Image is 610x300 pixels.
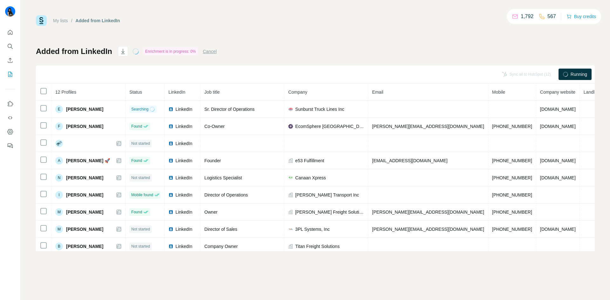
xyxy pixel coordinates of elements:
p: 1,792 [521,13,533,20]
span: [DOMAIN_NAME] [540,175,576,180]
button: Enrich CSV [5,55,15,66]
span: EcomSphere [GEOGRAPHIC_DATA] [295,123,364,130]
div: B [55,243,63,250]
span: Mobile [492,90,505,95]
img: LinkedIn logo [168,175,173,180]
span: Sunburst Truck Lines Inc [295,106,344,112]
span: Found [131,209,142,215]
span: Director of Operations [204,192,248,197]
span: Status [129,90,142,95]
button: Search [5,41,15,52]
span: LinkedIn [175,157,192,164]
span: LinkedIn [175,123,192,130]
span: LinkedIn [175,106,192,112]
button: Use Surfe API [5,112,15,123]
span: [DOMAIN_NAME] [540,107,576,112]
button: Cancel [203,48,217,55]
a: My lists [53,18,68,23]
button: Buy credits [566,12,596,21]
span: Founder [204,158,221,163]
span: LinkedIn [175,175,192,181]
span: [PHONE_NUMBER] [492,210,532,215]
span: [PHONE_NUMBER] [492,158,532,163]
span: [PERSON_NAME][EMAIL_ADDRESS][DOMAIN_NAME] [372,210,484,215]
button: Use Surfe on LinkedIn [5,98,15,110]
div: A [55,157,63,164]
span: [PERSON_NAME] [66,175,103,181]
img: LinkedIn logo [168,244,173,249]
img: company-logo [288,175,293,180]
span: Company website [540,90,575,95]
div: M [55,225,63,233]
h1: Added from LinkedIn [36,46,112,57]
span: [DOMAIN_NAME] [540,158,576,163]
img: LinkedIn logo [168,210,173,215]
span: LinkedIn [175,192,192,198]
span: Not started [131,226,150,232]
span: LinkedIn [175,226,192,232]
span: [PHONE_NUMBER] [492,175,532,180]
span: Landline [584,90,600,95]
span: [PERSON_NAME] 🚀 [66,157,110,164]
span: Not started [131,141,150,146]
span: [EMAIL_ADDRESS][DOMAIN_NAME] [372,158,447,163]
span: Searching [131,106,148,112]
span: e53 Fulfillment [295,157,324,164]
span: [PERSON_NAME] [66,226,103,232]
div: E [55,105,63,113]
div: Enrichment is in progress: 0% [143,48,198,55]
span: [PERSON_NAME] [66,192,103,198]
li: / [71,17,72,24]
span: [PERSON_NAME] [66,106,103,112]
span: Logistics Specialist [204,175,242,180]
img: LinkedIn logo [168,107,173,112]
span: [PERSON_NAME] [66,209,103,215]
img: company-logo [288,124,293,129]
span: [DOMAIN_NAME] [540,227,576,232]
button: Feedback [5,140,15,151]
span: Company Owner [204,244,238,249]
button: My lists [5,69,15,80]
span: [PHONE_NUMBER] [492,227,532,232]
div: I [55,191,63,199]
span: Not started [131,175,150,181]
span: Mobile found [131,192,153,198]
span: [PERSON_NAME][EMAIL_ADDRESS][DOMAIN_NAME] [372,124,484,129]
span: Owner [204,210,217,215]
div: M [55,208,63,216]
span: Director of Sales [204,227,237,232]
img: company-logo [288,227,293,232]
img: LinkedIn logo [168,192,173,197]
span: Running [571,71,587,77]
span: [PERSON_NAME] [66,123,103,130]
span: Email [372,90,383,95]
span: 3PL Systems, Inc [295,226,329,232]
span: [PERSON_NAME][EMAIL_ADDRESS][DOMAIN_NAME] [372,227,484,232]
img: LinkedIn logo [168,124,173,129]
span: Not started [131,243,150,249]
span: 12 Profiles [55,90,76,95]
span: Job title [204,90,220,95]
button: Dashboard [5,126,15,137]
img: Avatar [5,6,15,17]
span: LinkedIn [168,90,185,95]
span: [PERSON_NAME] [66,243,103,250]
button: Quick start [5,27,15,38]
span: LinkedIn [175,243,192,250]
span: Company [288,90,307,95]
span: [PERSON_NAME] Freight Solutions [295,209,364,215]
span: Found [131,123,142,129]
span: Titan Freight Solutions [295,243,340,250]
img: LinkedIn logo [168,227,173,232]
span: [PHONE_NUMBER] [492,124,532,129]
div: F [55,123,63,130]
p: 567 [547,13,556,20]
span: Canaan Xpress [295,175,326,181]
span: [PERSON_NAME] Transport Inc [295,192,359,198]
span: Sr. Director of Operations [204,107,254,112]
div: N [55,174,63,182]
div: Added from LinkedIn [76,17,120,24]
img: Surfe Logo [36,15,47,26]
span: [DOMAIN_NAME] [540,124,576,129]
img: LinkedIn logo [168,141,173,146]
